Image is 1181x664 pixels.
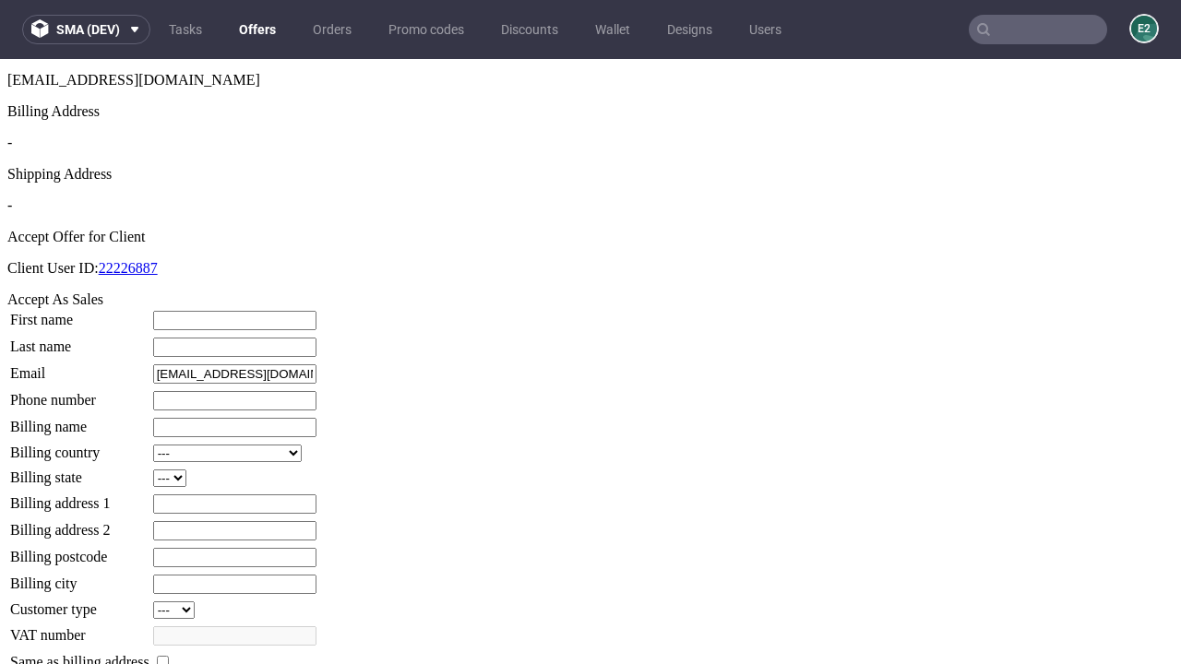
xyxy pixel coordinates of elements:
[9,409,150,429] td: Billing state
[7,76,12,91] span: -
[9,566,150,587] td: VAT number
[9,541,150,561] td: Customer type
[9,251,150,272] td: First name
[9,434,150,456] td: Billing address 1
[9,488,150,509] td: Billing postcode
[228,15,287,44] a: Offers
[377,15,475,44] a: Promo codes
[9,304,150,326] td: Email
[9,593,150,613] td: Same as billing address
[584,15,641,44] a: Wallet
[9,461,150,482] td: Billing address 2
[9,278,150,299] td: Last name
[656,15,723,44] a: Designs
[490,15,569,44] a: Discounts
[9,331,150,352] td: Phone number
[302,15,363,44] a: Orders
[7,138,12,154] span: -
[7,201,1174,218] p: Client User ID:
[9,385,150,404] td: Billing country
[7,170,1174,186] div: Accept Offer for Client
[7,44,1174,61] div: Billing Address
[1131,16,1157,41] figcaption: e2
[738,15,793,44] a: Users
[9,358,150,379] td: Billing name
[99,201,158,217] a: 22226887
[7,107,1174,124] div: Shipping Address
[7,232,1174,249] div: Accept As Sales
[56,23,120,36] span: sma (dev)
[7,13,260,29] span: [EMAIL_ADDRESS][DOMAIN_NAME]
[158,15,213,44] a: Tasks
[22,15,150,44] button: sma (dev)
[9,515,150,536] td: Billing city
